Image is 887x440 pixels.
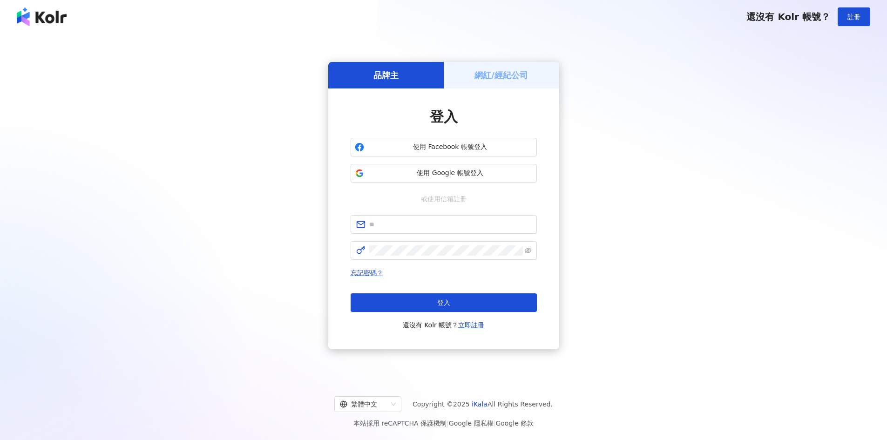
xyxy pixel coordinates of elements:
[437,299,450,306] span: 登入
[413,399,553,410] span: Copyright © 2025 All Rights Reserved.
[472,400,488,408] a: iKala
[838,7,870,26] button: 註冊
[746,11,830,22] span: 還沒有 Kolr 帳號？
[525,247,531,254] span: eye-invisible
[447,420,449,427] span: |
[403,319,485,331] span: 還沒有 Kolr 帳號？
[474,69,528,81] h5: 網紅/經紀公司
[414,194,473,204] span: 或使用信箱註冊
[351,164,537,183] button: 使用 Google 帳號登入
[351,293,537,312] button: 登入
[17,7,67,26] img: logo
[368,142,533,152] span: 使用 Facebook 帳號登入
[373,69,399,81] h5: 品牌主
[340,397,387,412] div: 繁體中文
[430,108,458,125] span: 登入
[847,13,860,20] span: 註冊
[351,269,383,277] a: 忘記密碼？
[458,321,484,329] a: 立即註冊
[353,418,534,429] span: 本站採用 reCAPTCHA 保護機制
[368,169,533,178] span: 使用 Google 帳號登入
[495,420,534,427] a: Google 條款
[449,420,494,427] a: Google 隱私權
[494,420,496,427] span: |
[351,138,537,156] button: 使用 Facebook 帳號登入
